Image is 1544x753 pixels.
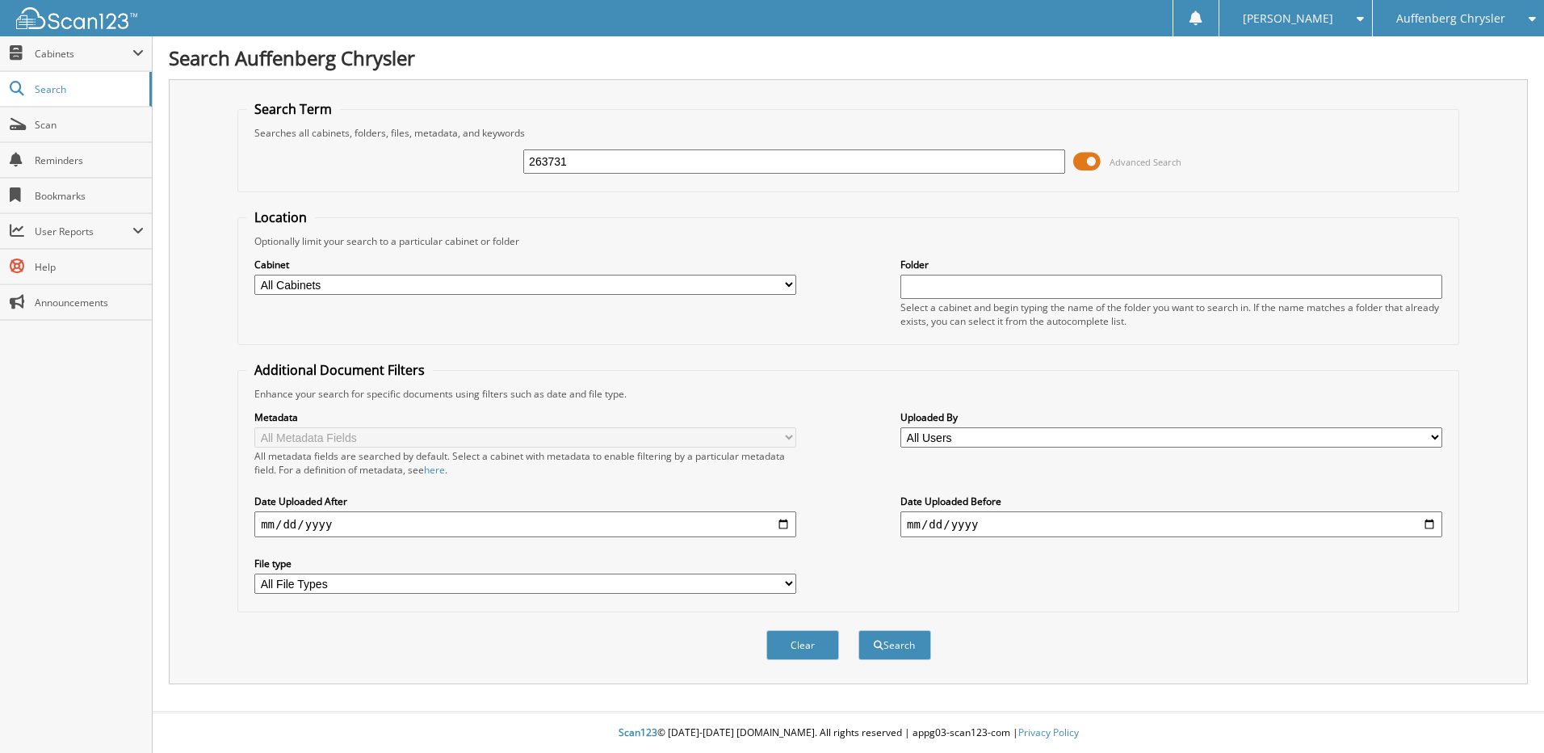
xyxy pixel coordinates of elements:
[1110,156,1181,168] span: Advanced Search
[766,630,839,660] button: Clear
[35,189,144,203] span: Bookmarks
[153,713,1544,753] div: © [DATE]-[DATE] [DOMAIN_NAME]. All rights reserved | appg03-scan123-com |
[254,258,796,271] label: Cabinet
[254,449,796,477] div: All metadata fields are searched by default. Select a cabinet with metadata to enable filtering b...
[619,726,657,739] span: Scan123
[246,387,1450,401] div: Enhance your search for specific documents using filters such as date and file type.
[254,557,796,570] label: File type
[246,234,1450,248] div: Optionally limit your search to a particular cabinet or folder
[35,82,141,96] span: Search
[246,361,433,379] legend: Additional Document Filters
[1463,675,1544,753] iframe: Chat Widget
[246,100,340,118] legend: Search Term
[35,260,144,274] span: Help
[900,258,1442,271] label: Folder
[254,511,796,537] input: start
[246,208,315,226] legend: Location
[35,47,132,61] span: Cabinets
[35,296,144,309] span: Announcements
[246,126,1450,140] div: Searches all cabinets, folders, files, metadata, and keywords
[1396,14,1505,23] span: Auffenberg Chrysler
[1018,726,1079,739] a: Privacy Policy
[900,410,1442,424] label: Uploaded By
[858,630,931,660] button: Search
[169,44,1528,71] h1: Search Auffenberg Chrysler
[1243,14,1333,23] span: [PERSON_NAME]
[900,301,1442,328] div: Select a cabinet and begin typing the name of the folder you want to search in. If the name match...
[900,494,1442,508] label: Date Uploaded Before
[424,463,445,477] a: here
[16,7,137,29] img: scan123-logo-white.svg
[35,118,144,132] span: Scan
[900,511,1442,537] input: end
[35,154,144,167] span: Reminders
[254,494,796,508] label: Date Uploaded After
[35,225,132,238] span: User Reports
[254,410,796,424] label: Metadata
